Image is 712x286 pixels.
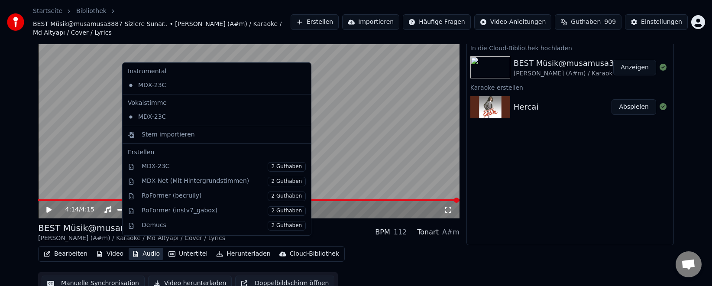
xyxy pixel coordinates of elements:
div: Vokalstimme [124,96,309,110]
div: RoFormer (becruily) [142,192,306,201]
div: MDX-23C [124,78,296,92]
div: In die Cloud-Bibliothek hochladen [467,42,673,53]
span: Guthaben [571,18,601,26]
div: Stem importieren [142,130,195,139]
span: BEST Müsik@musamusa3887 Sizlere Sunar.. • [PERSON_NAME] (A#m) / Karaoke / Md Altyapı / Cover / Ly... [33,20,291,37]
div: [PERSON_NAME] (A#m) / Karaoke / Md Altyapı / Cover / Lyrics [38,234,231,243]
div: A#m [442,227,460,237]
div: MDX-23C [142,162,306,172]
div: Chat öffnen [676,251,702,277]
div: 112 [394,227,407,237]
button: Einstellungen [625,14,688,30]
button: Anzeigen [613,60,656,75]
button: Herunterladen [213,248,274,260]
div: Tonart [417,227,439,237]
div: RoFormer (instv7_gabox) [142,206,306,216]
button: Untertitel [165,248,211,260]
div: MDX-Net (Mit Hintergrundstimmen) [142,177,306,186]
div: Instrumental [124,65,309,78]
a: Startseite [33,7,62,16]
span: 909 [604,18,616,26]
div: Karaoke erstellen [467,82,673,92]
button: Abspielen [612,99,656,115]
button: Importieren [342,14,399,30]
div: Cloud-Bibliothek [290,250,339,258]
button: Häufige Fragen [403,14,471,30]
div: Einstellungen [641,18,682,26]
span: 4:14 [65,205,79,214]
div: / [65,205,86,214]
div: Hercai [514,101,539,113]
button: Video [93,248,127,260]
button: Audio [129,248,163,260]
div: Demucs [142,221,306,231]
span: 2 Guthaben [268,177,306,186]
a: Bibliothek [76,7,107,16]
span: 2 Guthaben [268,206,306,216]
div: BEST Müsik@musamusa3887 Sizlere Sunar.. [514,57,701,69]
div: BPM [375,227,390,237]
button: Guthaben909 [555,14,621,30]
div: [PERSON_NAME] (A#m) / Karaoke / Md Altyapı / Cover / Lyrics [514,69,701,78]
div: Erstellen [128,148,306,157]
div: BEST Müsik@musamusa3887 Sizlere Sunar.. [38,222,231,234]
button: Video-Anleitungen [474,14,552,30]
button: Bearbeiten [40,248,91,260]
nav: breadcrumb [33,7,291,37]
img: youka [7,13,24,31]
span: 4:15 [81,205,94,214]
span: 2 Guthaben [268,162,306,172]
span: 2 Guthaben [268,221,306,231]
span: 2 Guthaben [268,192,306,201]
div: MDX-23C [124,110,296,124]
button: Erstellen [291,14,339,30]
